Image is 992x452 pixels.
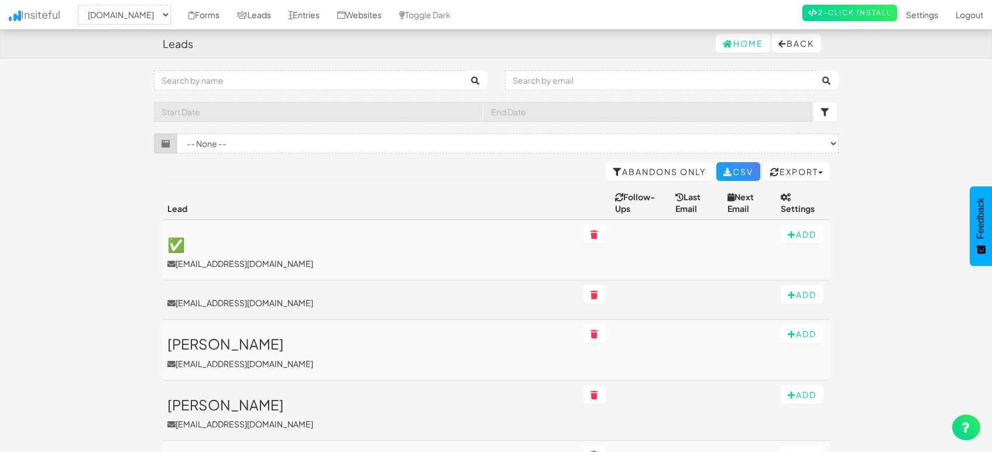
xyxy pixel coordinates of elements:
button: Back [771,34,821,53]
th: Settings [776,186,829,220]
h3: [PERSON_NAME] [167,336,575,351]
input: Start Date [154,102,483,122]
a: CSV [716,162,760,181]
button: Export [763,162,830,181]
button: Add [781,225,823,244]
button: Add [781,385,823,404]
a: 2-Click Install [802,5,897,21]
button: Feedback - Show survey [970,186,992,266]
input: Search by email [505,70,816,90]
th: Lead [163,186,579,220]
th: Next Email [723,186,776,220]
input: End Date [483,102,812,122]
th: Last Email [671,186,723,220]
th: Follow-Ups [610,186,670,220]
a: [PERSON_NAME][EMAIL_ADDRESS][DOMAIN_NAME] [167,336,575,369]
input: Search by name [154,70,465,90]
h3: [PERSON_NAME] [167,397,575,412]
img: icon.png [9,11,21,21]
p: [EMAIL_ADDRESS][DOMAIN_NAME] [167,418,575,430]
a: [PERSON_NAME][EMAIL_ADDRESS][DOMAIN_NAME] [167,397,575,430]
button: Add [781,285,823,304]
p: [EMAIL_ADDRESS][DOMAIN_NAME] [167,258,575,269]
h4: Leads [163,38,193,50]
a: Abandons Only [606,162,713,181]
p: [EMAIL_ADDRESS][DOMAIN_NAME] [167,358,575,369]
a: [EMAIL_ADDRESS][DOMAIN_NAME] [167,297,575,309]
h3: ✅ [167,237,575,252]
span: Feedback [976,198,986,239]
button: Add [781,324,823,343]
a: ✅[EMAIL_ADDRESS][DOMAIN_NAME] [167,237,575,269]
a: Home [716,34,770,53]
